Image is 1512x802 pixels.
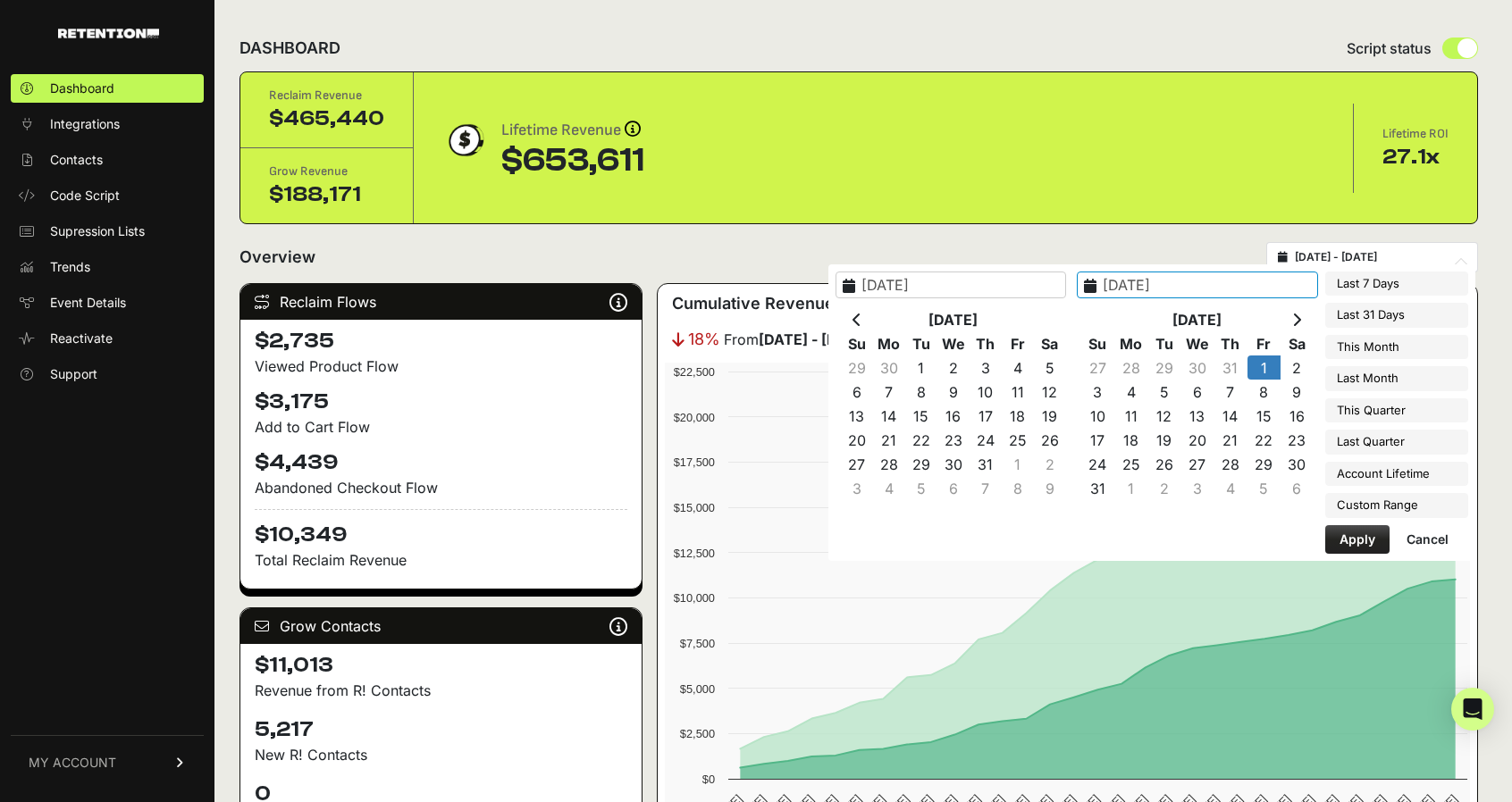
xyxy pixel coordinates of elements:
span: Trends [50,258,90,276]
div: Abandoned Checkout Flow [255,477,627,498]
td: 31 [1214,355,1247,380]
text: $10,000 [674,591,715,605]
span: 18% [688,327,720,352]
td: 13 [1180,404,1214,428]
th: Fr [1002,331,1034,355]
a: Support [11,360,204,388]
td: 30 [1281,452,1314,476]
span: Script status [1347,38,1432,59]
td: 18 [1114,428,1147,452]
td: 7 [1214,380,1247,404]
span: From [724,329,870,350]
th: We [1180,331,1214,355]
text: $15,000 [674,501,715,514]
div: $188,171 [269,180,384,209]
td: 2 [1281,355,1314,380]
th: Sa [1034,331,1066,355]
div: Reclaim Flows [240,284,642,320]
td: 6 [1180,380,1214,404]
td: 22 [1247,428,1281,452]
td: 14 [873,404,905,428]
img: Retention.com [58,29,159,38]
a: Trends [11,253,204,281]
td: 30 [1180,355,1214,380]
td: 10 [1081,404,1114,428]
td: 28 [1114,355,1147,380]
li: Last Month [1325,366,1468,391]
td: 27 [1081,355,1114,380]
th: Th [970,331,1002,355]
td: 13 [841,404,873,428]
td: 14 [1214,404,1247,428]
td: 12 [1034,380,1066,404]
td: 21 [1214,428,1247,452]
td: 30 [937,452,970,476]
div: Grow Revenue [269,163,384,180]
h3: Cumulative Revenue [672,291,835,316]
td: 7 [970,476,1002,500]
td: 29 [841,355,873,380]
td: 4 [873,476,905,500]
h4: $11,013 [255,651,627,680]
p: New R! Contacts [255,744,627,765]
td: 5 [1034,355,1066,380]
text: $5,000 [680,682,715,696]
h4: $3,175 [255,388,627,416]
td: 10 [970,380,1002,404]
li: Last 31 Days [1325,303,1468,328]
th: Tu [905,331,937,355]
span: Support [50,365,97,383]
td: 7 [873,380,905,404]
td: 29 [1147,355,1180,380]
text: $0 [702,773,715,786]
td: 6 [937,476,970,500]
div: $465,440 [269,104,384,133]
td: 28 [873,452,905,476]
text: $12,500 [674,547,715,560]
button: Apply [1325,525,1390,554]
h4: $10,349 [255,509,627,549]
text: $7,500 [680,637,715,650]
li: This Month [1325,335,1468,360]
span: Integrations [50,115,120,133]
li: This Quarter [1325,398,1468,423]
td: 11 [1002,380,1034,404]
li: Custom Range [1325,493,1468,518]
td: 9 [1034,476,1066,500]
td: 31 [970,452,1002,476]
td: 8 [1247,380,1281,404]
span: Contacts [50,151,103,169]
td: 24 [970,428,1002,452]
text: $22,500 [674,365,715,379]
div: Lifetime ROI [1382,125,1449,143]
div: Reclaim Revenue [269,87,384,104]
a: Code Script [11,181,204,210]
td: 25 [1114,452,1147,476]
a: MY ACCOUNT [11,735,204,789]
td: 3 [841,476,873,500]
span: Dashboard [50,79,114,97]
td: 26 [1034,428,1066,452]
th: Su [841,331,873,355]
text: $2,500 [680,727,715,740]
th: Mo [873,331,905,355]
div: 27.1x [1382,143,1449,171]
td: 1 [905,355,937,380]
div: Lifetime Revenue [501,118,644,143]
td: 11 [1114,404,1147,428]
div: Open Intercom Messenger [1451,688,1494,731]
span: Event Details [50,294,126,312]
td: 8 [905,380,937,404]
td: 2 [1034,452,1066,476]
td: 17 [970,404,1002,428]
text: $20,000 [674,411,715,424]
p: Total Reclaim Revenue [255,549,627,571]
td: 2 [1147,476,1180,500]
td: 17 [1081,428,1114,452]
th: Th [1214,331,1247,355]
td: 2 [937,355,970,380]
td: 1 [1247,355,1281,380]
h2: Overview [239,245,315,270]
div: Grow Contacts [240,608,642,644]
td: 25 [1002,428,1034,452]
